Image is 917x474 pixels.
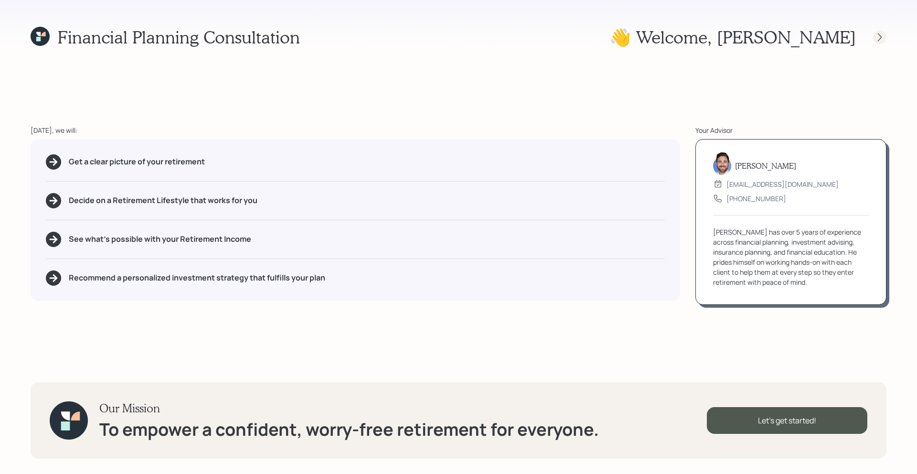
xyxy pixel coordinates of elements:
[99,401,599,415] h3: Our Mission
[99,419,599,440] h1: To empower a confident, worry-free retirement for everyone.
[695,125,886,135] div: Your Advisor
[713,227,869,287] div: [PERSON_NAME] has over 5 years of experience across financial planning, investment advising, insu...
[69,235,251,244] h5: See what's possible with your Retirement Income
[69,273,325,282] h5: Recommend a personalized investment strategy that fulfills your plan
[609,27,856,47] h1: 👋 Welcome , [PERSON_NAME]
[69,196,257,205] h5: Decide on a Retirement Lifestyle that works for you
[69,157,205,166] h5: Get a clear picture of your retirement
[713,152,731,175] img: michael-russo-headshot.png
[735,161,796,170] h5: [PERSON_NAME]
[707,407,867,434] div: Let's get started!
[31,125,680,135] div: [DATE], we will:
[726,194,786,204] div: [PHONE_NUMBER]
[726,179,839,189] div: [EMAIL_ADDRESS][DOMAIN_NAME]
[57,27,300,47] h1: Financial Planning Consultation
